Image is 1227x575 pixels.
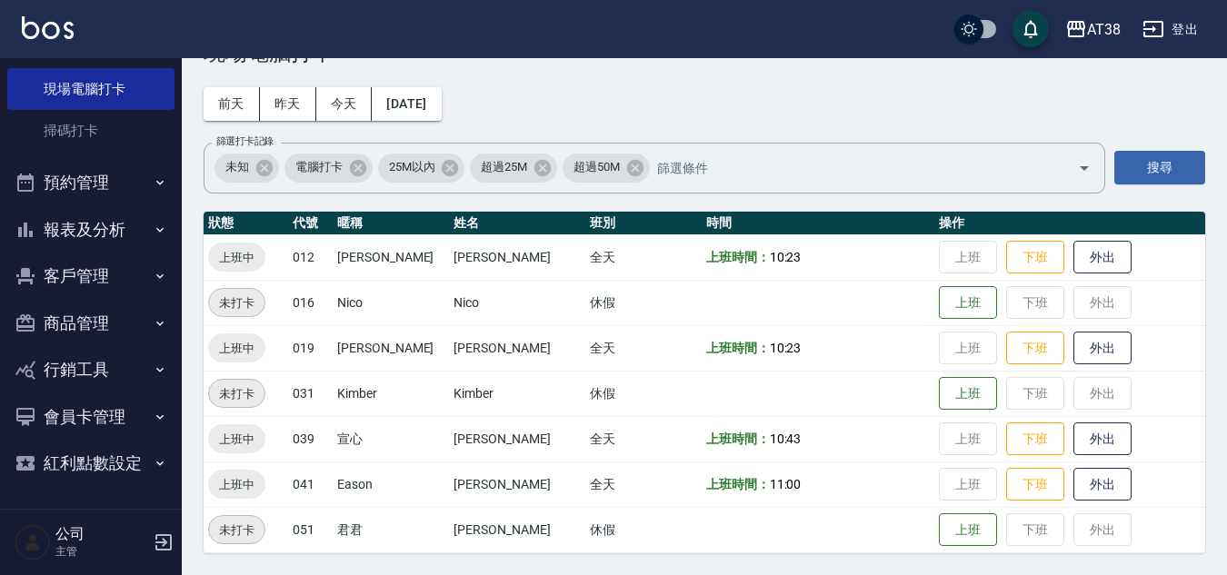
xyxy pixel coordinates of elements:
[214,154,279,183] div: 未知
[706,431,770,446] b: 上班時間：
[706,477,770,491] b: 上班時間：
[585,507,702,552] td: 休假
[1073,332,1132,365] button: 外出
[288,280,333,325] td: 016
[378,154,465,183] div: 25M以內
[284,158,354,176] span: 電腦打卡
[333,507,449,552] td: 君君
[208,339,265,358] span: 上班中
[585,212,702,235] th: 班別
[333,371,449,416] td: Kimber
[333,416,449,461] td: 宣心
[288,507,333,552] td: 051
[449,234,584,280] td: [PERSON_NAME]
[214,158,260,176] span: 未知
[1087,18,1121,41] div: AT38
[7,68,175,110] a: 現場電腦打卡
[585,325,702,371] td: 全天
[1070,154,1099,183] button: Open
[585,461,702,507] td: 全天
[1006,332,1064,365] button: 下班
[770,477,802,491] span: 11:00
[333,280,449,325] td: Nico
[209,293,264,312] span: 未打卡
[208,248,265,267] span: 上班中
[288,416,333,461] td: 039
[208,475,265,494] span: 上班中
[449,280,584,325] td: Nico
[585,280,702,325] td: 休假
[204,212,288,235] th: 狀態
[1006,241,1064,274] button: 下班
[216,134,274,148] label: 篩選打卡記錄
[7,393,175,441] button: 會員卡管理
[563,154,650,183] div: 超過50M
[1058,11,1128,48] button: AT38
[1114,151,1205,184] button: 搜尋
[288,212,333,235] th: 代號
[288,325,333,371] td: 019
[706,341,770,355] b: 上班時間：
[204,87,260,121] button: 前天
[585,234,702,280] td: 全天
[449,371,584,416] td: Kimber
[316,87,373,121] button: 今天
[939,286,997,320] button: 上班
[770,431,802,446] span: 10:43
[934,212,1205,235] th: 操作
[449,212,584,235] th: 姓名
[7,110,175,152] a: 掃碼打卡
[449,461,584,507] td: [PERSON_NAME]
[55,543,148,560] p: 主管
[585,416,702,461] td: 全天
[1073,241,1132,274] button: 外出
[706,250,770,264] b: 上班時間：
[284,154,373,183] div: 電腦打卡
[1073,468,1132,501] button: 外出
[333,325,449,371] td: [PERSON_NAME]
[333,461,449,507] td: Eason
[209,520,264,540] span: 未打卡
[209,384,264,403] span: 未打卡
[1073,422,1132,456] button: 外出
[770,250,802,264] span: 10:23
[333,234,449,280] td: [PERSON_NAME]
[702,212,935,235] th: 時間
[333,212,449,235] th: 暱稱
[585,371,702,416] td: 休假
[1013,11,1049,47] button: save
[372,87,441,121] button: [DATE]
[288,371,333,416] td: 031
[1006,422,1064,456] button: 下班
[470,158,538,176] span: 超過25M
[939,377,997,411] button: 上班
[449,507,584,552] td: [PERSON_NAME]
[563,158,631,176] span: 超過50M
[470,154,557,183] div: 超過25M
[7,206,175,253] button: 報表及分析
[15,524,51,560] img: Person
[288,234,333,280] td: 012
[449,325,584,371] td: [PERSON_NAME]
[208,430,265,449] span: 上班中
[653,152,1046,183] input: 篩選條件
[22,16,74,39] img: Logo
[288,461,333,507] td: 041
[449,416,584,461] td: [PERSON_NAME]
[378,158,446,176] span: 25M以內
[260,87,316,121] button: 昨天
[1135,13,1205,46] button: 登出
[7,159,175,206] button: 預約管理
[1006,468,1064,501] button: 下班
[939,513,997,547] button: 上班
[7,346,175,393] button: 行銷工具
[7,440,175,487] button: 紅利點數設定
[770,341,802,355] span: 10:23
[7,300,175,347] button: 商品管理
[7,253,175,300] button: 客戶管理
[55,525,148,543] h5: 公司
